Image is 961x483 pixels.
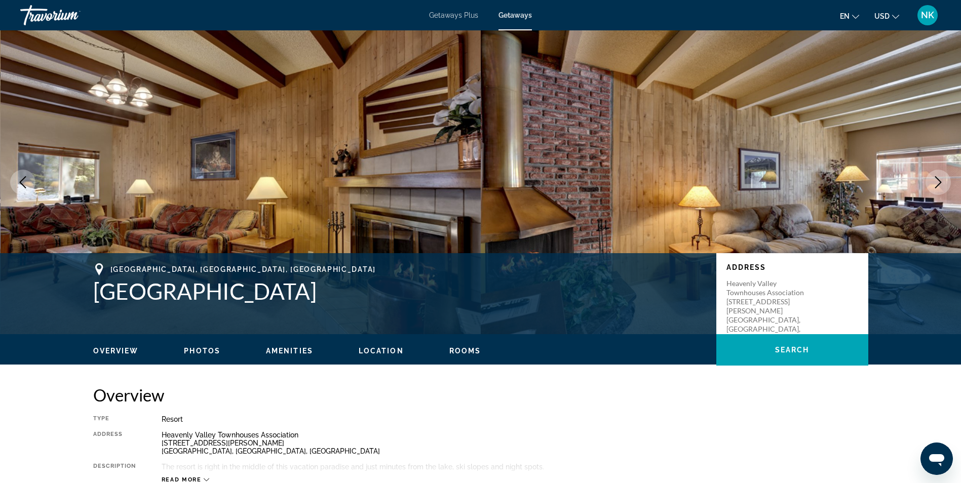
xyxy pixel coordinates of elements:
[726,279,808,343] p: Heavenly Valley Townhouses Association [STREET_ADDRESS][PERSON_NAME] [GEOGRAPHIC_DATA], [GEOGRAPH...
[184,346,220,355] button: Photos
[921,10,934,20] span: NK
[162,476,202,483] span: Read more
[93,278,706,304] h1: [GEOGRAPHIC_DATA]
[359,346,404,355] button: Location
[93,347,139,355] span: Overview
[110,265,376,273] span: [GEOGRAPHIC_DATA], [GEOGRAPHIC_DATA], [GEOGRAPHIC_DATA]
[93,346,139,355] button: Overview
[184,347,220,355] span: Photos
[874,9,899,23] button: Change currency
[840,9,859,23] button: Change language
[920,442,953,475] iframe: Button to launch messaging window
[498,11,532,19] a: Getaways
[726,263,858,271] p: Address
[449,346,481,355] button: Rooms
[93,431,136,455] div: Address
[10,170,35,195] button: Previous image
[840,12,850,20] span: en
[93,463,136,471] div: Description
[716,334,868,366] button: Search
[20,2,122,28] a: Travorium
[874,12,890,20] span: USD
[359,347,404,355] span: Location
[266,346,313,355] button: Amenities
[429,11,478,19] a: Getaways Plus
[93,415,136,423] div: Type
[914,5,941,26] button: User Menu
[93,385,868,405] h2: Overview
[775,346,810,354] span: Search
[162,431,868,455] div: Heavenly Valley Townhouses Association [STREET_ADDRESS][PERSON_NAME] [GEOGRAPHIC_DATA], [GEOGRAPH...
[449,347,481,355] span: Rooms
[926,170,951,195] button: Next image
[266,347,313,355] span: Amenities
[162,415,868,423] div: Resort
